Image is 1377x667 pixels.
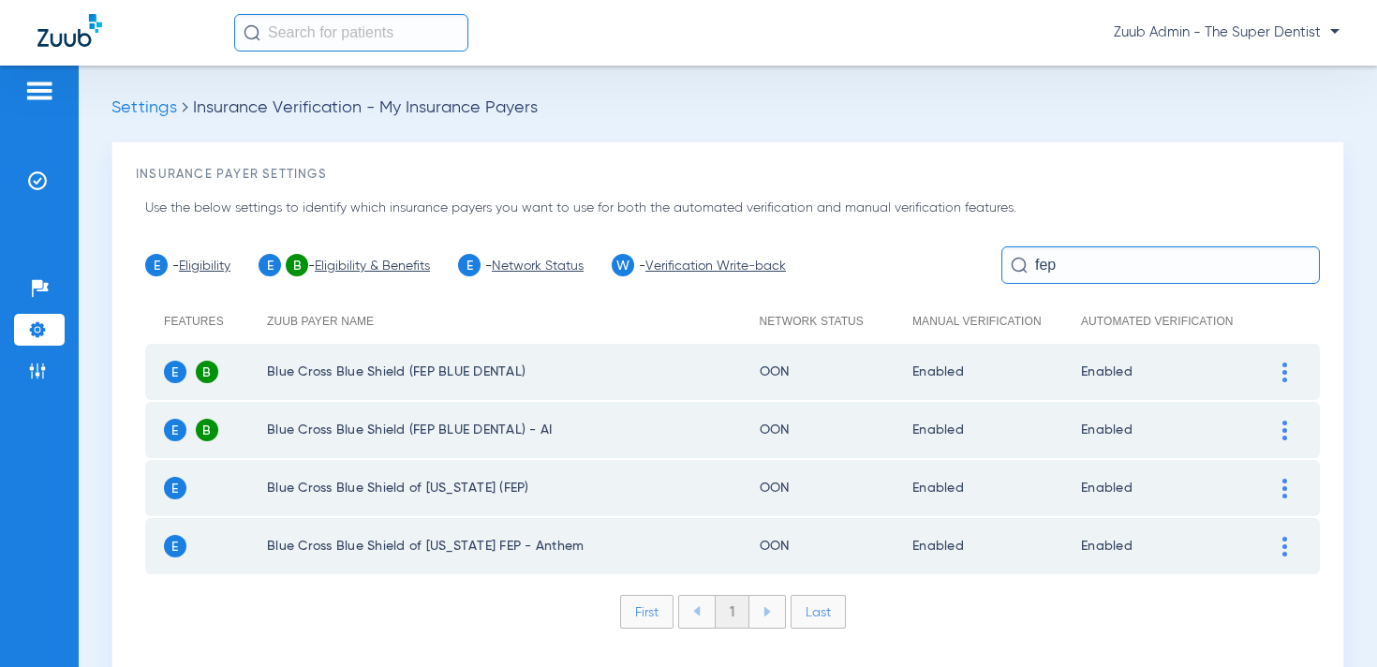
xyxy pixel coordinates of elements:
td: Blue Cross Blue Shield of [US_STATE] FEP - Anthem [267,518,760,574]
span: E [145,254,168,276]
span: Settings [111,99,177,116]
img: arrow-right-blue.svg [763,607,771,616]
img: group-vertical.svg [1282,421,1287,440]
a: Verification Write-back [645,259,786,273]
img: group-vertical.svg [1282,479,1287,498]
input: Search by payer name [1001,246,1320,284]
li: Last [791,595,846,629]
a: Eligibility & Benefits [315,259,430,273]
span: W [612,254,634,276]
th: Manual verification [912,299,1081,343]
td: Blue Cross Blue Shield (FEP BLUE DENTAL) - AI [267,402,760,458]
span: Enabled [912,365,964,378]
span: Enabled [1081,540,1133,553]
iframe: Chat Widget [1283,577,1377,667]
span: E [164,535,186,557]
span: Enabled [1081,423,1133,437]
h3: Insurance Payer Settings [136,166,1320,185]
input: Search for patients [234,14,468,52]
span: OON [760,423,790,437]
li: - [145,254,230,276]
img: arrow-left-blue.svg [693,606,701,616]
p: Use the below settings to identify which insurance payers you want to use for both the automated ... [145,199,1320,218]
span: E [164,419,186,441]
span: Enabled [1081,482,1133,495]
img: Zuub Logo [37,14,102,47]
th: Zuub payer name [267,299,760,343]
span: OON [760,540,790,553]
a: Network Status [492,259,584,273]
span: B [196,361,218,383]
span: Enabled [912,482,964,495]
th: Automated Verification [1081,299,1268,343]
span: OON [760,482,790,495]
td: Blue Cross Blue Shield of [US_STATE] (FEP) [267,460,760,516]
span: E [164,477,186,499]
span: B [196,419,218,441]
span: OON [760,365,790,378]
th: Features [145,299,267,343]
img: Search Icon [1011,257,1028,274]
li: - [259,254,430,276]
span: E [259,254,281,276]
img: Search Icon [244,24,260,41]
li: First [620,595,674,629]
th: Network Status [760,299,912,343]
img: hamburger-icon [24,80,54,102]
span: Enabled [1081,365,1133,378]
li: 1 [715,596,749,628]
span: E [458,254,481,276]
span: Enabled [912,423,964,437]
img: group-vertical.svg [1282,537,1287,556]
span: Enabled [912,540,964,553]
li: - [612,254,786,276]
span: Zuub Admin - The Super Dentist [1114,23,1340,42]
span: B [286,254,308,276]
td: Blue Cross Blue Shield (FEP BLUE DENTAL) [267,344,760,400]
img: group-vertical.svg [1282,363,1287,382]
span: Insurance Verification - My Insurance Payers [193,99,538,116]
li: - [458,254,584,276]
a: Eligibility [179,259,230,273]
span: E [164,361,186,383]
